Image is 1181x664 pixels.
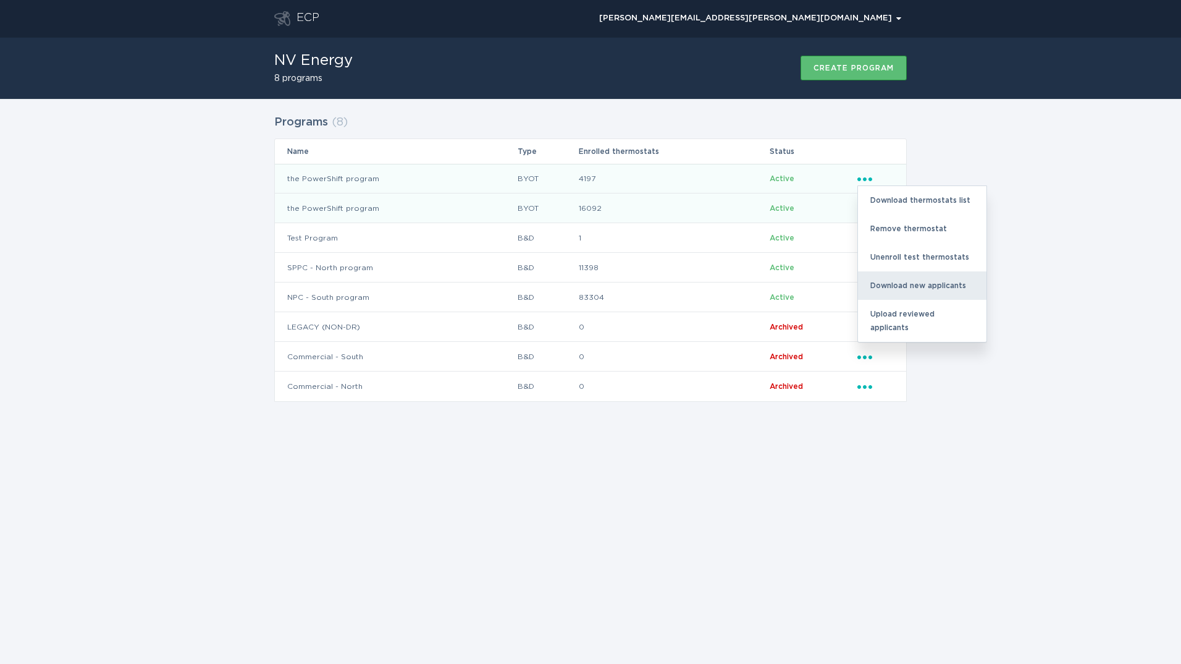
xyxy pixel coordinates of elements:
div: Download new applicants [858,271,986,300]
span: ( 8 ) [332,117,348,128]
td: B&D [517,372,578,401]
tr: Table Headers [275,139,906,164]
td: B&D [517,253,578,283]
button: Create program [801,56,907,80]
td: BYOT [517,194,578,223]
td: B&D [517,223,578,253]
td: SPPC - North program [275,253,517,283]
td: the PowerShift program [275,194,517,223]
span: Archived [770,323,803,331]
tr: 1fc7cf08bae64b7da2f142a386c1aedb [275,164,906,194]
span: Active [770,264,794,271]
span: Archived [770,383,803,390]
div: Remove thermostat [858,215,986,243]
td: 83304 [578,283,769,312]
h2: Programs [274,111,328,134]
div: Popover menu [857,380,894,393]
tr: 1d15b189bb4841f7a0043e8dad5f5fb7 [275,223,906,253]
td: 11398 [578,253,769,283]
td: 0 [578,312,769,342]
th: Type [517,139,578,164]
div: Download thermostats list [858,186,986,215]
div: Popover menu [857,350,894,364]
td: LEGACY (NON-DR) [275,312,517,342]
td: NPC - South program [275,283,517,312]
tr: 5753eebfd0614e638d7531d13116ea0c [275,372,906,401]
tr: 3caaf8c9363d40c086ae71ab552dadaa [275,283,906,312]
h1: NV Energy [274,53,353,68]
tr: d4842dc55873476caf04843bf39dc303 [275,342,906,372]
td: Commercial - North [275,372,517,401]
td: 0 [578,372,769,401]
div: Create program [813,64,894,72]
div: Unenroll test thermostats [858,243,986,271]
div: ECP [296,11,319,26]
th: Status [769,139,857,164]
tr: a03e689f29a4448196f87c51a80861dc [275,253,906,283]
td: Test Program [275,223,517,253]
span: Archived [770,353,803,360]
td: B&D [517,312,578,342]
td: B&D [517,283,578,312]
tr: 3428cbea457e408cb7b12efa83831df3 [275,194,906,223]
span: Active [770,205,794,212]
td: 4197 [578,164,769,194]
div: [PERSON_NAME][EMAIL_ADDRESS][PERSON_NAME][DOMAIN_NAME] [599,15,901,22]
td: 1 [578,223,769,253]
span: Active [770,234,794,242]
button: Open user account details [594,9,907,28]
div: Popover menu [594,9,907,28]
span: Active [770,294,794,301]
td: B&D [517,342,578,372]
button: Go to dashboard [274,11,290,26]
th: Enrolled thermostats [578,139,769,164]
td: BYOT [517,164,578,194]
td: the PowerShift program [275,164,517,194]
td: Commercial - South [275,342,517,372]
td: 0 [578,342,769,372]
h2: 8 programs [274,74,353,83]
div: Upload reviewed applicants [858,300,986,342]
th: Name [275,139,517,164]
tr: 6ad4089a9ee14ed3b18f57c3ec8b7a15 [275,312,906,342]
span: Active [770,175,794,182]
td: 16092 [578,194,769,223]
